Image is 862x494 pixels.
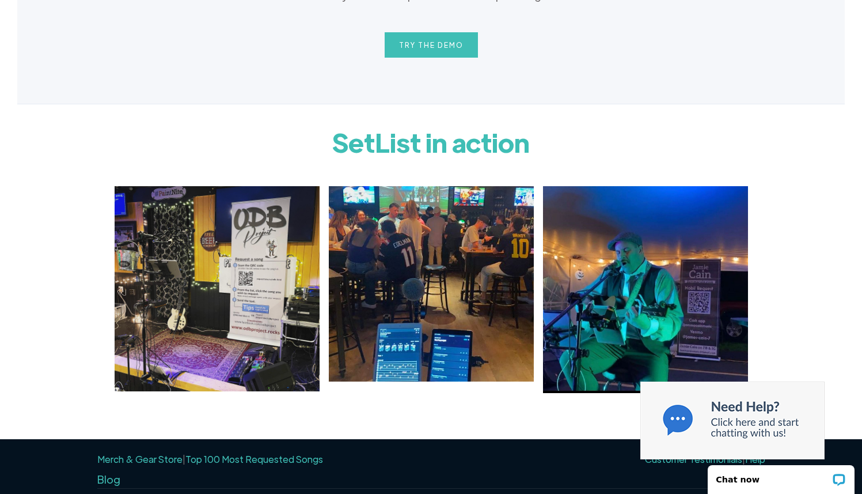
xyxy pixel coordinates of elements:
[97,473,120,486] a: Blog
[645,453,742,465] a: Customer Testimonials
[115,186,320,391] img: photo booth setup
[385,32,478,58] a: Try the Demo
[97,453,183,465] a: Merch & Gear Store
[115,119,748,165] h1: SetList in action
[700,458,862,494] iframe: LiveChat chat widget
[97,451,323,468] div: |
[640,382,825,459] img: Chat now
[185,453,323,465] a: Top 100 Most Requested Songs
